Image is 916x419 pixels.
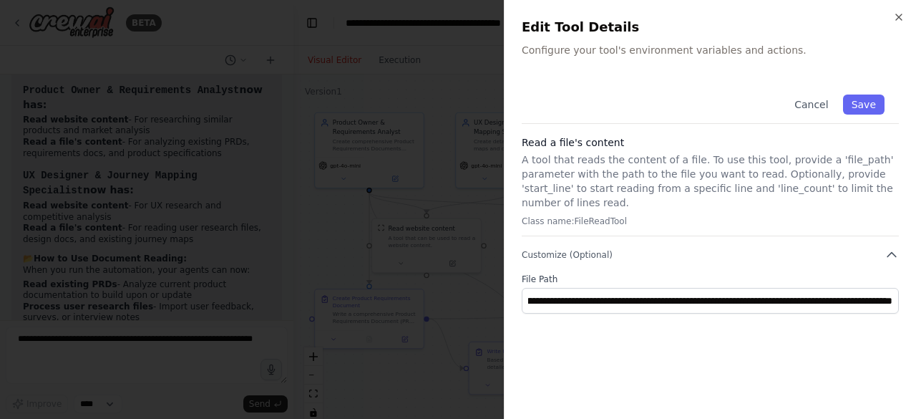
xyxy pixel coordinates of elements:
[522,153,899,210] p: A tool that reads the content of a file. To use this tool, provide a 'file_path' parameter with t...
[522,135,899,150] h3: Read a file's content
[522,43,899,57] p: Configure your tool's environment variables and actions.
[786,95,837,115] button: Cancel
[522,249,613,261] span: Customize (Optional)
[522,274,899,285] label: File Path
[522,17,899,37] h2: Edit Tool Details
[843,95,885,115] button: Save
[522,248,899,262] button: Customize (Optional)
[522,216,899,227] p: Class name: FileReadTool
